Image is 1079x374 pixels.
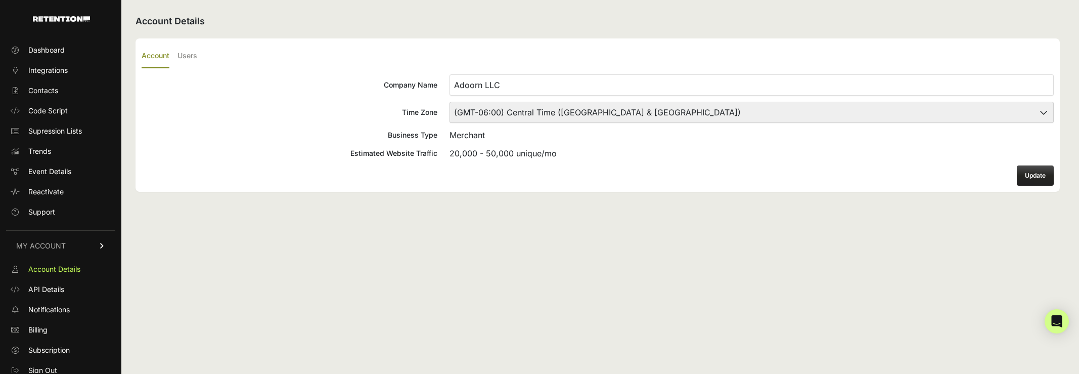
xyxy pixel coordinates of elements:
a: Integrations [6,62,115,78]
a: MY ACCOUNT [6,230,115,261]
img: Retention.com [33,16,90,22]
span: Account Details [28,264,80,274]
input: Company Name [449,74,1054,96]
a: Subscription [6,342,115,358]
a: Trends [6,143,115,159]
div: 20,000 - 50,000 unique/mo [449,147,1054,159]
a: Contacts [6,82,115,99]
a: API Details [6,281,115,298]
span: Billing [28,325,48,335]
a: Code Script [6,103,115,119]
label: Users [177,45,197,68]
a: Billing [6,322,115,338]
span: Subscription [28,345,70,355]
span: Support [28,207,55,217]
span: Reactivate [28,187,64,197]
span: Integrations [28,65,68,75]
div: Company Name [142,80,437,90]
div: Open Intercom Messenger [1045,309,1069,334]
a: Support [6,204,115,220]
span: Notifications [28,305,70,315]
a: Event Details [6,163,115,180]
span: Event Details [28,167,71,177]
span: Trends [28,146,51,156]
a: Notifications [6,302,115,318]
span: Code Script [28,106,68,116]
a: Account Details [6,261,115,277]
a: Supression Lists [6,123,115,139]
div: Estimated Website Traffic [142,148,437,158]
span: Supression Lists [28,126,82,136]
a: Dashboard [6,42,115,58]
label: Account [142,45,169,68]
button: Update [1017,165,1054,186]
h2: Account Details [136,14,1060,28]
a: Reactivate [6,184,115,200]
div: Business Type [142,130,437,140]
span: Contacts [28,86,58,96]
span: Dashboard [28,45,65,55]
span: MY ACCOUNT [16,241,66,251]
div: Time Zone [142,107,437,117]
select: Time Zone [449,102,1054,123]
div: Merchant [449,129,1054,141]
span: API Details [28,284,64,295]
